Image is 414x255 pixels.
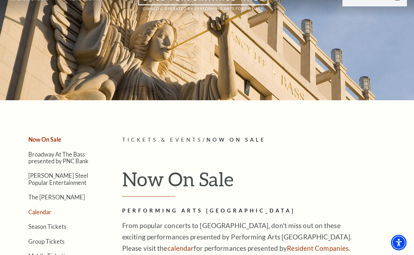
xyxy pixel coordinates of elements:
h1: Now On Sale [122,168,407,197]
p: / [122,136,407,144]
a: Broadway At The Bass presented by PNC Bank [28,151,89,164]
a: Season Tickets [28,223,66,230]
h2: Performing Arts [GEOGRAPHIC_DATA] [122,206,352,215]
span: Now On Sale [206,137,266,143]
a: Group Tickets [28,238,64,245]
a: [PERSON_NAME] Steel Popular Entertainment [28,172,88,186]
a: Resident Companies [287,244,348,252]
div: Accessibility Menu [391,235,407,250]
span: Tickets & Events [122,137,203,143]
a: calendar [168,244,194,252]
a: The [PERSON_NAME] [28,194,85,200]
p: From popular concerts to [GEOGRAPHIC_DATA], don't miss out on these exciting performances present... [122,220,352,254]
a: Calendar [28,209,51,215]
a: Now On Sale [28,136,61,143]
